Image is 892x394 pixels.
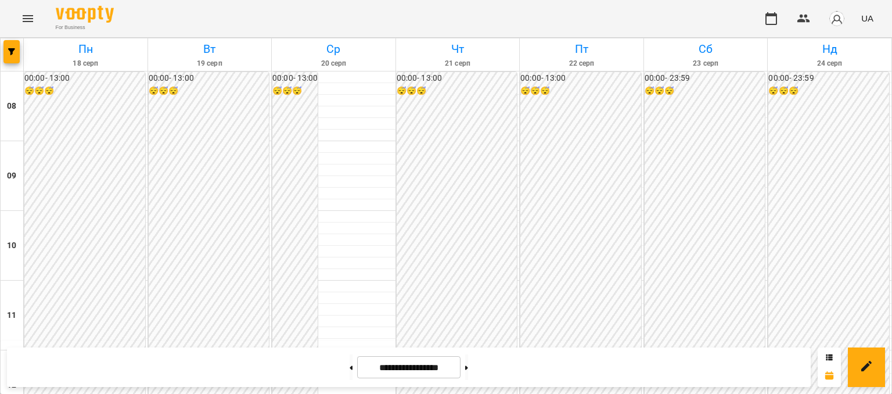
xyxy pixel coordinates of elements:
[7,100,16,113] h6: 08
[24,72,145,85] h6: 00:00 - 13:00
[26,40,146,58] h6: Пн
[646,40,766,58] h6: Сб
[14,5,42,33] button: Menu
[26,58,146,69] h6: 18 серп
[520,72,641,85] h6: 00:00 - 13:00
[397,85,517,98] h6: 😴😴😴
[7,309,16,322] h6: 11
[521,58,642,69] h6: 22 серп
[7,239,16,252] h6: 10
[857,8,878,29] button: UA
[150,40,270,58] h6: Вт
[645,85,765,98] h6: 😴😴😴
[521,40,642,58] h6: Пт
[645,72,765,85] h6: 00:00 - 23:59
[149,72,269,85] h6: 00:00 - 13:00
[272,85,318,98] h6: 😴😴😴
[274,58,394,69] h6: 20 серп
[829,10,845,27] img: avatar_s.png
[520,85,641,98] h6: 😴😴😴
[56,24,114,31] span: For Business
[398,40,518,58] h6: Чт
[149,85,269,98] h6: 😴😴😴
[24,85,145,98] h6: 😴😴😴
[768,72,889,85] h6: 00:00 - 23:59
[769,58,890,69] h6: 24 серп
[861,12,873,24] span: UA
[646,58,766,69] h6: 23 серп
[398,58,518,69] h6: 21 серп
[56,6,114,23] img: Voopty Logo
[397,72,517,85] h6: 00:00 - 13:00
[7,170,16,182] h6: 09
[272,72,318,85] h6: 00:00 - 13:00
[768,85,889,98] h6: 😴😴😴
[769,40,890,58] h6: Нд
[150,58,270,69] h6: 19 серп
[274,40,394,58] h6: Ср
